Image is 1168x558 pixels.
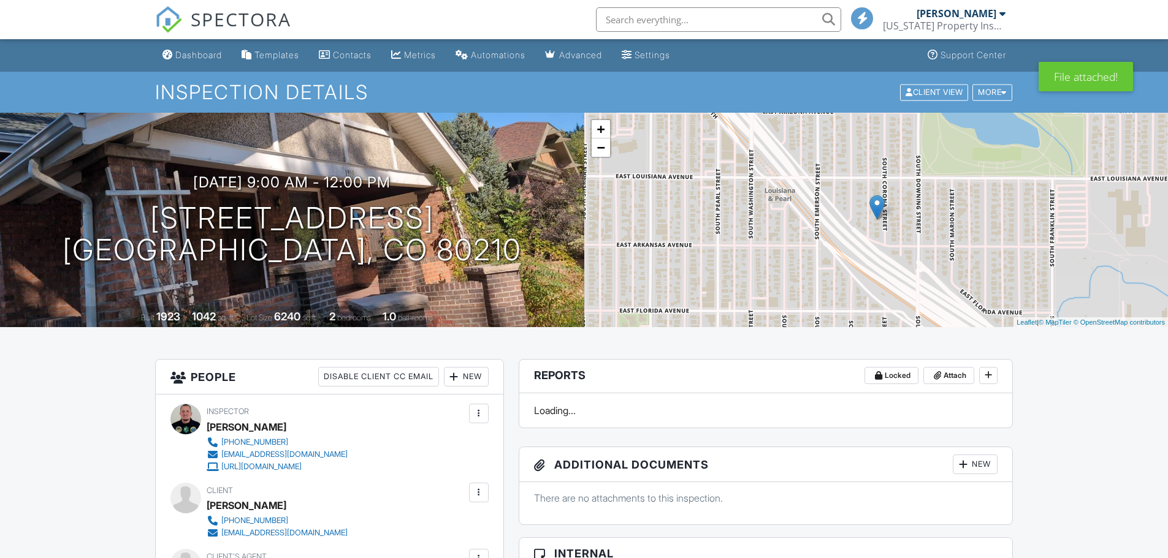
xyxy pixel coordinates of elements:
span: Built [141,313,155,322]
a: Zoom out [592,138,610,157]
div: Templates [254,50,299,60]
h1: [STREET_ADDRESS] [GEOGRAPHIC_DATA], CO 80210 [63,202,522,267]
a: SPECTORA [155,17,291,42]
div: [PERSON_NAME] [207,496,286,515]
a: [PHONE_NUMBER] [207,515,348,527]
a: [EMAIL_ADDRESS][DOMAIN_NAME] [207,448,348,461]
span: SPECTORA [191,6,291,32]
div: Disable Client CC Email [318,367,439,386]
a: Zoom in [592,120,610,138]
span: bathrooms [398,313,433,322]
a: Client View [899,87,971,96]
h1: Inspection Details [155,81,1013,103]
div: More [972,84,1012,100]
div: 1.0 [383,310,396,323]
div: Contacts [333,50,372,60]
p: There are no attachments to this inspection. [534,491,998,505]
span: sq. ft. [218,313,235,322]
div: Colorado Property Inspectors, LLC [883,20,1006,32]
span: Inspector [207,407,249,416]
div: Dashboard [175,50,222,60]
a: [URL][DOMAIN_NAME] [207,461,348,473]
span: sq.ft. [302,313,318,322]
div: New [953,454,998,474]
div: [EMAIL_ADDRESS][DOMAIN_NAME] [221,450,348,459]
div: | [1013,317,1168,328]
div: 6240 [274,310,300,323]
a: Leaflet [1017,319,1037,326]
div: [PHONE_NUMBER] [221,516,288,526]
div: 2 [329,310,335,323]
h3: Additional Documents [519,447,1013,482]
div: Metrics [404,50,436,60]
a: Dashboard [158,44,227,67]
h3: [DATE] 9:00 am - 12:00 pm [193,174,391,190]
div: 1923 [156,310,180,323]
div: [PHONE_NUMBER] [221,437,288,447]
div: Client View [900,84,968,100]
div: File attached! [1039,62,1133,91]
div: New [444,367,489,386]
div: 1042 [192,310,216,323]
a: © OpenStreetMap contributors [1074,319,1165,326]
div: [PERSON_NAME] [207,418,286,436]
h3: People [156,360,503,394]
img: The Best Home Inspection Software - Spectora [155,6,182,33]
a: Templates [237,44,304,67]
div: Advanced [559,50,602,60]
span: bedrooms [337,313,371,322]
span: Client [207,486,233,495]
a: © MapTiler [1039,319,1072,326]
a: [EMAIL_ADDRESS][DOMAIN_NAME] [207,527,348,539]
a: Metrics [386,44,441,67]
div: [URL][DOMAIN_NAME] [221,462,302,472]
a: Automations (Basic) [451,44,530,67]
a: Advanced [540,44,607,67]
span: Lot Size [246,313,272,322]
div: Settings [635,50,670,60]
a: Contacts [314,44,376,67]
div: [PERSON_NAME] [917,7,996,20]
a: [PHONE_NUMBER] [207,436,348,448]
div: [EMAIL_ADDRESS][DOMAIN_NAME] [221,528,348,538]
div: Automations [471,50,525,60]
a: Settings [617,44,675,67]
input: Search everything... [596,7,841,32]
a: Support Center [923,44,1011,67]
div: Support Center [941,50,1006,60]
